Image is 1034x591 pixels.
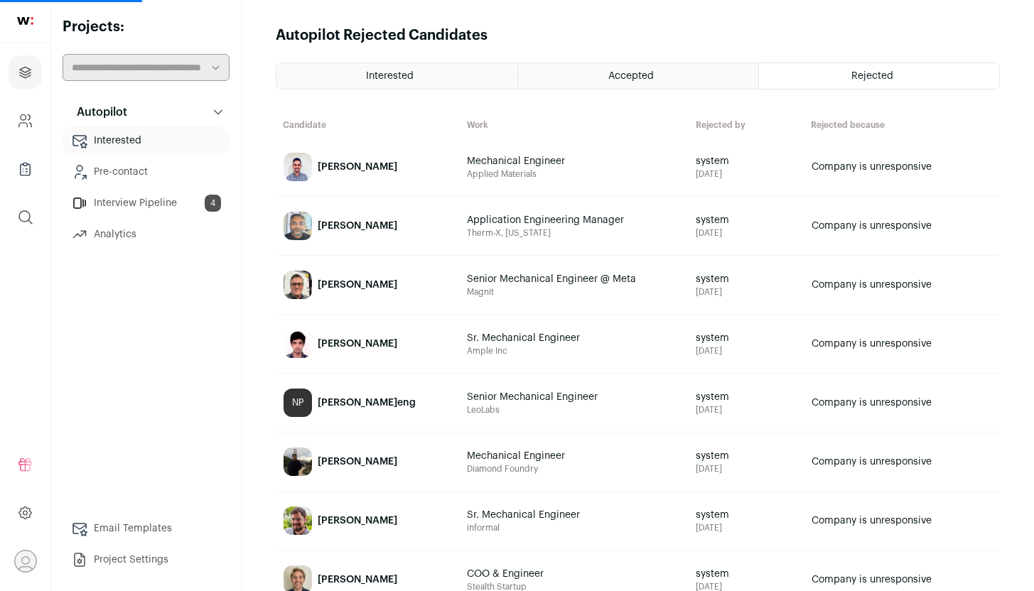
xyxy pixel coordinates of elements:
p: Autopilot [68,104,127,121]
th: Rejected by [689,112,804,138]
span: Application Engineering Manager [467,213,637,227]
span: Mechanical Engineer [467,449,637,463]
a: [PERSON_NAME] [276,139,459,195]
a: Email Templates [63,514,230,543]
img: ce7c06634d405294b595115e4cd6ce37845256d81510963f4d636ac33dd42689 [284,330,312,358]
span: system [696,272,797,286]
span: system [696,154,797,168]
button: Open dropdown [14,550,37,573]
th: Candidate [276,112,460,138]
img: c47e1f6b6313fe5e8dcd43921506779ed343411ced86ecba04758ad690e3ec95 [284,448,312,476]
img: a9768c67f9f83154986a3b0510d5b03b8d0cea952cb8e5678212455f8ec99451 [284,271,312,299]
a: [PERSON_NAME] [276,433,459,490]
a: Company is unresponsive [804,492,999,549]
img: c73216a47da6f299f2189e28d68752dadd07895647a4ee61e81715ef3088824a.jpg [284,212,312,240]
a: Company is unresponsive [804,315,999,372]
span: Applied Materials [467,168,682,180]
span: [DATE] [696,345,797,357]
button: Autopilot [63,98,230,126]
img: wellfound-shorthand-0d5821cbd27db2630d0214b213865d53afaa358527fdda9d0ea32b1df1b89c2c.svg [17,17,33,25]
span: Senior Mechanical Engineer [467,390,637,404]
div: [PERSON_NAME] [318,160,397,174]
span: [DATE] [696,286,797,298]
span: Mechanical Engineer [467,154,637,168]
a: Accepted [518,63,758,89]
span: [DATE] [696,227,797,239]
a: Company and ATS Settings [9,104,42,138]
a: Company Lists [9,152,42,186]
div: [PERSON_NAME] [318,337,397,351]
span: system [696,567,797,581]
span: system [696,449,797,463]
a: NP [PERSON_NAME]eng [276,374,459,431]
a: Project Settings [63,546,230,574]
a: Pre-contact [63,158,230,186]
div: [PERSON_NAME] [318,278,397,292]
img: 21f542d2e79099244a16ea539e24b8fa1e599d9feb0b73ec45fdcb4f910921bd [284,506,312,535]
span: system [696,213,797,227]
span: Interested [366,71,414,81]
a: Company is unresponsive [804,433,999,490]
span: [DATE] [696,168,797,180]
span: 4 [205,195,221,212]
div: [PERSON_NAME] [318,219,397,233]
span: Sr. Mechanical Engineer [467,508,637,522]
th: Work [460,112,689,138]
a: Company is unresponsive [804,139,999,195]
h2: Projects: [63,17,230,37]
span: Magnit [467,286,682,298]
img: 86f0de8355dd54b41dfe7209f8974dc259c5d57ca77cfc7911a8f78c0fad4f99 [284,153,312,181]
span: Diamond Foundry [467,463,682,475]
span: LeoLabs [467,404,682,416]
span: COO & Engineer [467,567,637,581]
span: [DATE] [696,404,797,416]
a: [PERSON_NAME] [276,256,459,313]
a: Company is unresponsive [804,256,999,313]
a: Interested [276,63,517,89]
span: Ample Inc [467,345,682,357]
span: Sr. Mechanical Engineer [467,331,637,345]
a: Analytics [63,220,230,249]
span: system [696,390,797,404]
div: [PERSON_NAME] [318,455,397,469]
span: Rejected [851,71,893,81]
a: Company is unresponsive [804,374,999,431]
span: [DATE] [696,522,797,533]
a: Interested [63,126,230,155]
span: system [696,508,797,522]
a: Company is unresponsive [804,197,999,254]
span: system [696,331,797,345]
th: Rejected because [804,112,1000,138]
span: informal [467,522,682,533]
span: Therm-X, [US_STATE] [467,227,682,239]
div: [PERSON_NAME]eng [318,396,416,410]
div: NP [284,389,312,417]
span: Senior Mechanical Engineer @ Meta [467,272,637,286]
span: Accepted [608,71,654,81]
a: Interview Pipeline4 [63,189,230,217]
div: [PERSON_NAME] [318,573,397,587]
a: Projects [9,55,42,90]
div: [PERSON_NAME] [318,514,397,528]
span: [DATE] [696,463,797,475]
a: [PERSON_NAME] [276,492,459,549]
a: [PERSON_NAME] [276,197,459,254]
h1: Autopilot Rejected Candidates [276,26,488,45]
a: [PERSON_NAME] [276,315,459,372]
